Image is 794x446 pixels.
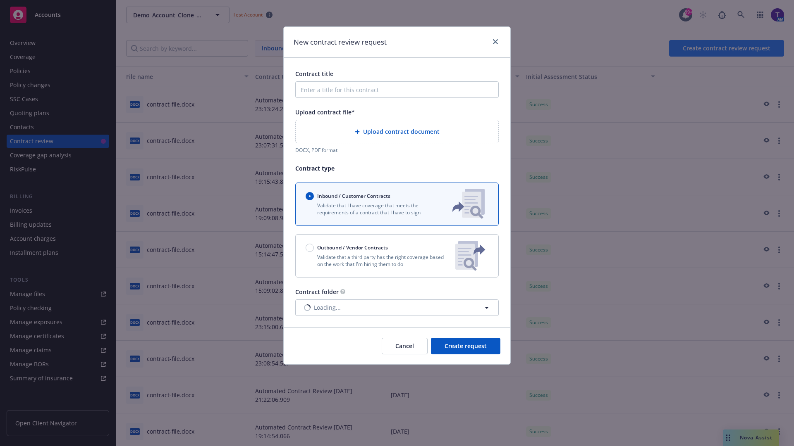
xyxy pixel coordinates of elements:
[295,183,499,226] button: Inbound / Customer ContractsValidate that I have coverage that meets the requirements of a contra...
[382,338,428,354] button: Cancel
[306,244,314,252] input: Outbound / Vendor Contracts
[490,37,500,47] a: close
[306,254,449,268] p: Validate that a third party has the right coverage based on the work that I'm hiring them to do
[295,120,499,143] div: Upload contract document
[295,288,339,296] span: Contract folder
[295,108,355,116] span: Upload contract file*
[306,202,439,216] p: Validate that I have coverage that meets the requirements of a contract that I have to sign
[317,192,390,199] span: Inbound / Customer Contracts
[363,127,440,136] span: Upload contract document
[314,303,341,312] span: Loading...
[445,342,487,350] span: Create request
[295,164,499,173] p: Contract type
[317,244,388,251] span: Outbound / Vendor Contracts
[395,342,414,350] span: Cancel
[306,192,314,200] input: Inbound / Customer Contracts
[295,299,499,316] button: Loading...
[295,81,499,98] input: Enter a title for this contract
[294,37,387,47] h1: New contract review request
[295,70,333,78] span: Contract title
[295,147,499,154] div: DOCX, PDF format
[431,338,500,354] button: Create request
[295,234,499,278] button: Outbound / Vendor ContractsValidate that a third party has the right coverage based on the work t...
